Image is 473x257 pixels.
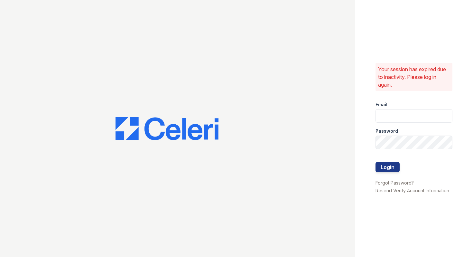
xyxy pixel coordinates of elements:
[376,180,414,186] a: Forgot Password?
[376,101,387,108] label: Email
[378,65,450,89] p: Your session has expired due to inactivity. Please log in again.
[376,188,449,193] a: Resend Verify Account Information
[376,162,400,172] button: Login
[116,117,218,140] img: CE_Logo_Blue-a8612792a0a2168367f1c8372b55b34899dd931a85d93a1a3d3e32e68fde9ad4.png
[376,128,398,134] label: Password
